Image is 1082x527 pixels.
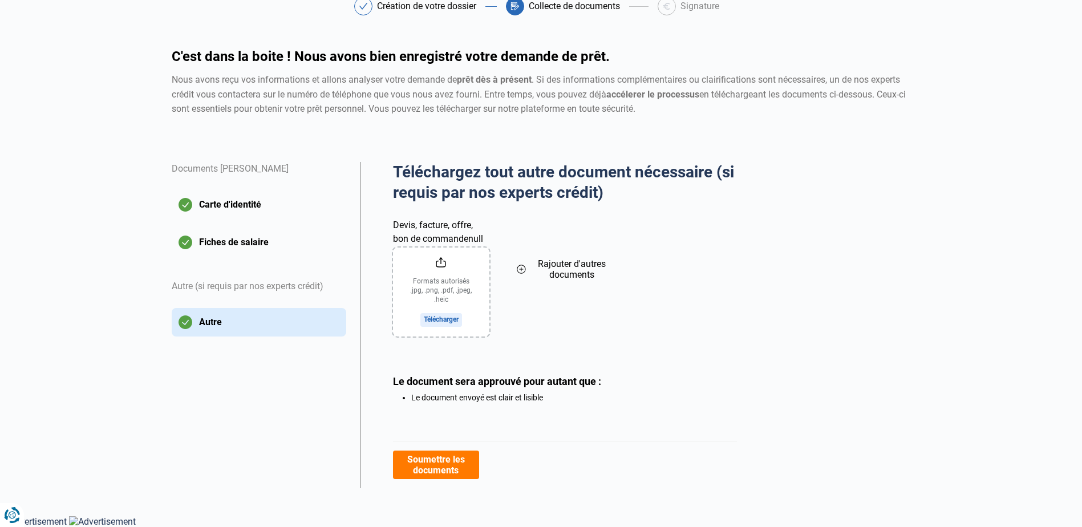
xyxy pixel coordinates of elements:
div: Collecte de documents [529,2,620,11]
div: Autre (si requis par nos experts crédit) [172,266,346,308]
li: Le document envoyé est clair et lisible [411,393,737,402]
button: Carte d'identité [172,190,346,219]
h2: Téléchargez tout autre document nécessaire (si requis par nos experts crédit) [393,162,737,204]
img: Advertisement [69,516,136,527]
span: Rajouter d'autres documents [530,258,613,280]
label: Devis, facture, offre, bon de commandenull [393,217,489,246]
strong: prêt dès à présent [457,74,532,85]
h1: C'est dans la boite ! Nous avons bien enregistré votre demande de prêt. [172,50,911,63]
strong: accélerer le processus [606,89,699,100]
div: Le document sera approuvé pour autant que : [393,375,737,387]
div: Nous avons reçu vos informations et allons analyser votre demande de . Si des informations complé... [172,72,911,116]
button: Autre [172,308,346,337]
button: Fiches de salaire [172,228,346,257]
div: Signature [680,2,719,11]
button: Rajouter d'autres documents [517,217,613,322]
div: Création de votre dossier [377,2,476,11]
div: Documents [PERSON_NAME] [172,162,346,190]
button: Soumettre les documents [393,451,479,479]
